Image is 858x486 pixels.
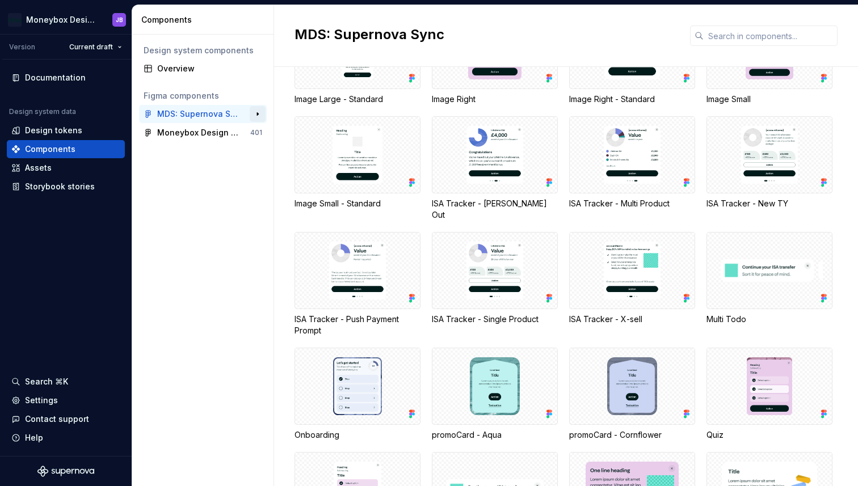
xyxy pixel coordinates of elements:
[9,107,76,116] div: Design system data
[2,7,129,32] button: Moneybox Design SystemJB
[9,43,35,52] div: Version
[7,159,125,177] a: Assets
[569,198,695,209] div: ISA Tracker - Multi Product
[432,94,558,105] div: Image Right
[432,232,558,336] div: ISA Tracker - Single Product
[569,116,695,221] div: ISA Tracker - Multi Product
[7,140,125,158] a: Components
[295,198,420,209] div: Image Small - Standard
[7,121,125,140] a: Design tokens
[250,128,262,137] div: 401
[432,116,558,221] div: ISA Tracker - [PERSON_NAME] Out
[139,105,267,123] a: MDS: Supernova Sync
[144,45,262,56] div: Design system components
[141,14,269,26] div: Components
[569,94,695,105] div: Image Right - Standard
[704,26,838,46] input: Search in components...
[432,348,558,441] div: promoCard - Aqua
[569,429,695,441] div: promoCard - Cornflower
[432,314,558,325] div: ISA Tracker - Single Product
[8,13,22,27] img: c17557e8-ebdc-49e2-ab9e-7487adcf6d53.png
[706,232,832,336] div: Multi Todo
[25,143,75,155] div: Components
[295,314,420,336] div: ISA Tracker - Push Payment Prompt
[295,94,420,105] div: Image Large - Standard
[432,198,558,221] div: ISA Tracker - [PERSON_NAME] Out
[25,432,43,443] div: Help
[25,125,82,136] div: Design tokens
[116,15,123,24] div: JB
[295,429,420,441] div: Onboarding
[25,413,89,425] div: Contact support
[295,116,420,221] div: Image Small - Standard
[157,108,242,120] div: MDS: Supernova Sync
[26,14,99,26] div: Moneybox Design System
[144,90,262,102] div: Figma components
[69,43,113,52] span: Current draft
[569,314,695,325] div: ISA Tracker - X-sell
[64,39,127,55] button: Current draft
[295,348,420,441] div: Onboarding
[139,60,267,78] a: Overview
[25,376,68,387] div: Search ⌘K
[157,63,262,74] div: Overview
[295,26,676,44] h2: MDS: Supernova Sync
[25,181,95,192] div: Storybook stories
[139,124,267,142] a: Moneybox Design System401
[706,348,832,441] div: Quiz
[569,348,695,441] div: promoCard - Cornflower
[569,232,695,336] div: ISA Tracker - X-sell
[25,72,86,83] div: Documentation
[706,314,832,325] div: Multi Todo
[706,116,832,221] div: ISA Tracker - New TY
[7,410,125,428] button: Contact support
[706,94,832,105] div: Image Small
[7,69,125,87] a: Documentation
[25,162,52,174] div: Assets
[706,429,832,441] div: Quiz
[7,373,125,391] button: Search ⌘K
[37,466,94,477] svg: Supernova Logo
[432,429,558,441] div: promoCard - Aqua
[295,232,420,336] div: ISA Tracker - Push Payment Prompt
[706,198,832,209] div: ISA Tracker - New TY
[157,127,242,138] div: Moneybox Design System
[7,178,125,196] a: Storybook stories
[25,395,58,406] div: Settings
[7,391,125,409] a: Settings
[7,429,125,447] button: Help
